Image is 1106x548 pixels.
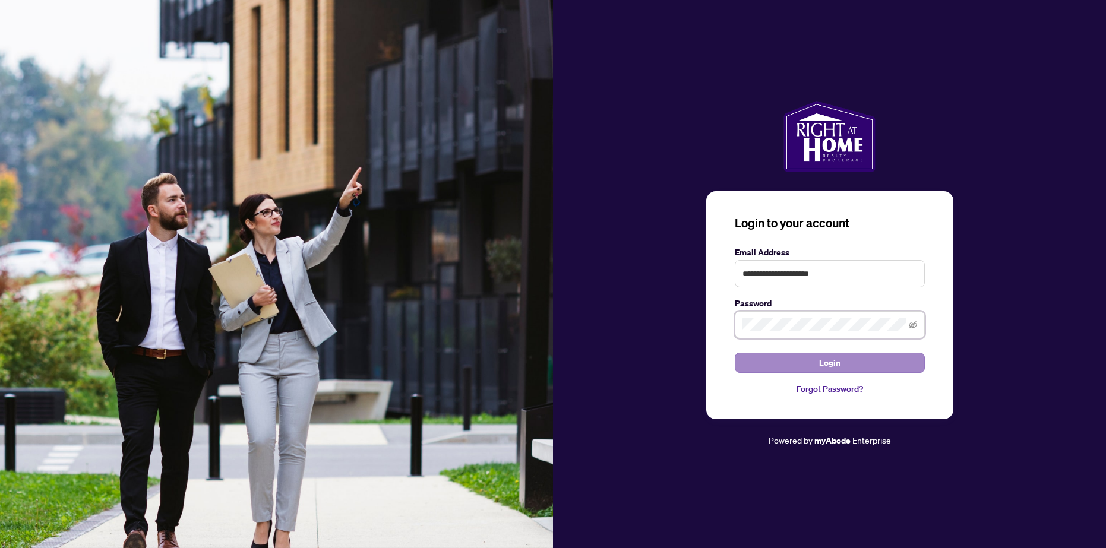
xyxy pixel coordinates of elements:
a: Forgot Password? [735,382,925,395]
a: myAbode [814,434,851,447]
label: Email Address [735,246,925,259]
span: eye-invisible [909,321,917,329]
button: Login [735,353,925,373]
span: Enterprise [852,435,891,445]
img: ma-logo [783,101,876,172]
span: Login [819,353,840,372]
h3: Login to your account [735,215,925,232]
label: Password [735,297,925,310]
span: Powered by [769,435,813,445]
